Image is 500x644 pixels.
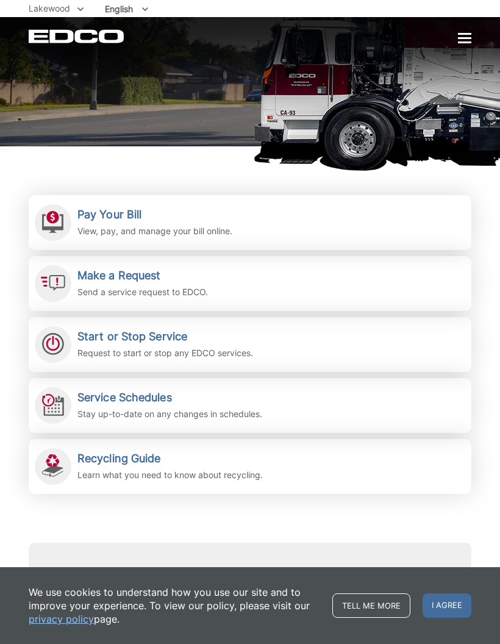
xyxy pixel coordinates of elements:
[107,566,241,599] h4: Subscribe to EDCO service alerts, upcoming events & environmental news:
[29,195,471,250] a: Pay Your Bill View, pay, and manage your bill online.
[77,269,208,282] h2: Make a Request
[77,468,263,482] p: Learn what you need to know about recycling.
[77,285,208,299] p: Send a service request to EDCO.
[29,256,471,311] a: Make a Request Send a service request to EDCO.
[29,439,471,494] a: Recycling Guide Learn what you need to know about recycling.
[77,208,232,221] h2: Pay Your Bill
[29,378,471,433] a: Service Schedules Stay up-to-date on any changes in schedules.
[29,585,320,626] p: We use cookies to understand how you use our site and to improve your experience. To view our pol...
[29,612,94,626] a: privacy policy
[77,346,253,360] p: Request to start or stop any EDCO services.
[77,330,253,343] h2: Start or Stop Service
[77,452,263,465] h2: Recycling Guide
[29,29,126,43] a: EDCD logo. Return to the homepage.
[77,224,232,238] p: View, pay, and manage your bill online.
[77,407,262,421] p: Stay up-to-date on any changes in schedules.
[29,3,70,13] span: Lakewood
[77,391,262,404] h2: Service Schedules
